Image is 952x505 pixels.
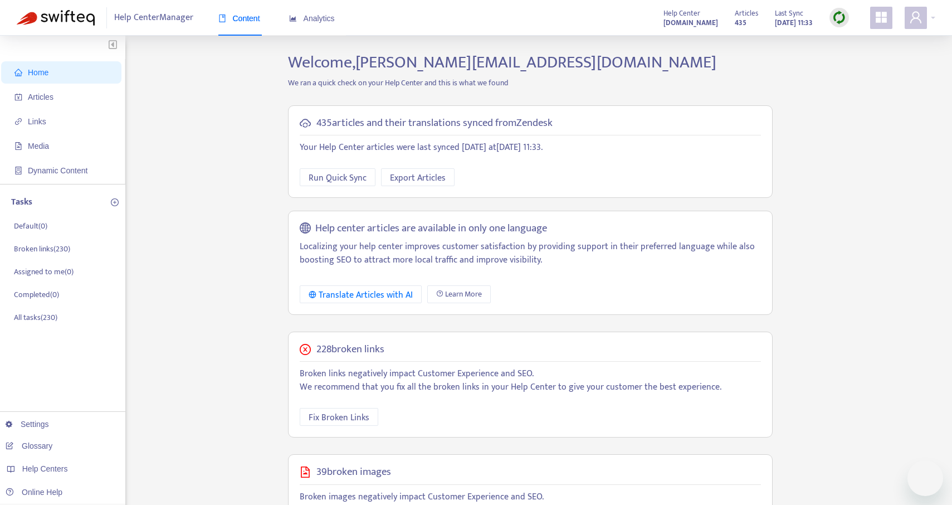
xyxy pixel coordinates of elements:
[14,118,22,125] span: link
[309,171,367,185] span: Run Quick Sync
[315,222,547,235] h5: Help center articles are available in only one language
[28,166,87,175] span: Dynamic Content
[14,243,70,255] p: Broken links ( 230 )
[218,14,226,22] span: book
[300,467,311,478] span: file-image
[6,441,52,450] a: Glossary
[14,289,59,300] p: Completed ( 0 )
[300,222,311,235] span: global
[14,69,22,76] span: home
[289,14,335,23] span: Analytics
[300,168,375,186] button: Run Quick Sync
[28,142,49,150] span: Media
[300,141,761,154] p: Your Help Center articles were last synced [DATE] at [DATE] 11:33 .
[14,312,57,323] p: All tasks ( 230 )
[28,68,48,77] span: Home
[114,7,193,28] span: Help Center Manager
[288,48,716,76] span: Welcome, [PERSON_NAME][EMAIL_ADDRESS][DOMAIN_NAME]
[663,7,700,20] span: Help Center
[280,77,781,89] p: We ran a quick check on your Help Center and this is what we found
[300,367,761,394] p: Broken links negatively impact Customer Experience and SEO. We recommend that you fix all the bro...
[316,117,553,130] h5: 435 articles and their translations synced from Zendesk
[28,93,53,101] span: Articles
[775,17,813,29] strong: [DATE] 11:33
[663,16,718,29] a: [DOMAIN_NAME]
[309,411,369,425] span: Fix Broken Links
[300,240,761,267] p: Localizing your help center improves customer satisfaction by providing support in their preferre...
[14,266,74,278] p: Assigned to me ( 0 )
[6,420,49,429] a: Settings
[111,198,119,206] span: plus-circle
[218,14,260,23] span: Content
[381,168,455,186] button: Export Articles
[316,466,391,479] h5: 39 broken images
[663,17,718,29] strong: [DOMAIN_NAME]
[309,288,413,302] div: Translate Articles with AI
[909,11,922,24] span: user
[316,343,384,356] h5: 228 broken links
[6,488,62,497] a: Online Help
[735,17,746,29] strong: 435
[427,285,491,303] a: Learn More
[300,344,311,355] span: close-circle
[14,167,22,174] span: container
[22,464,68,473] span: Help Centers
[735,7,758,20] span: Articles
[11,196,32,209] p: Tasks
[300,408,378,426] button: Fix Broken Links
[832,11,846,25] img: sync.dc5367851b00ba804db3.png
[875,11,888,24] span: appstore
[907,460,943,496] iframe: Button to launch messaging window
[14,220,47,232] p: Default ( 0 )
[300,285,422,303] button: Translate Articles with AI
[17,10,95,26] img: Swifteq
[775,7,803,20] span: Last Sync
[390,171,446,185] span: Export Articles
[14,142,22,150] span: file-image
[300,118,311,129] span: cloud-sync
[289,14,297,22] span: area-chart
[28,117,46,126] span: Links
[445,288,482,300] span: Learn More
[14,93,22,101] span: account-book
